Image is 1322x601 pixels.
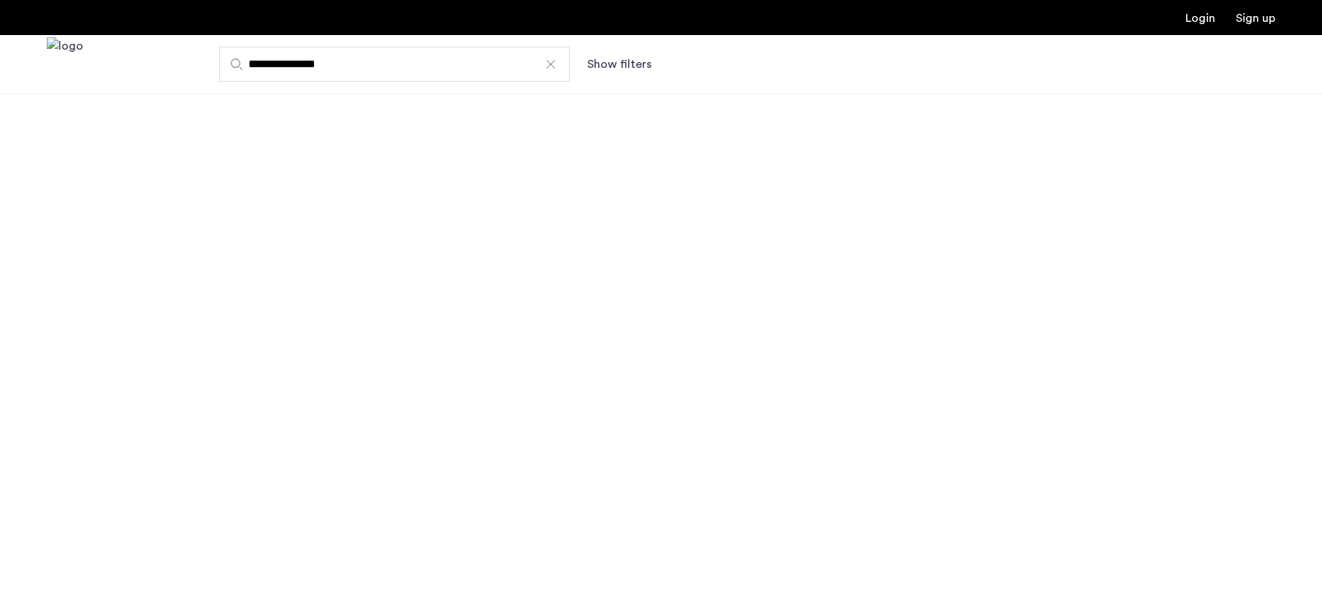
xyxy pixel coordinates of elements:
[219,47,570,82] input: Apartment Search
[587,55,652,73] button: Show or hide filters
[47,37,83,92] a: Cazamio Logo
[1236,12,1275,24] a: Registration
[1185,12,1215,24] a: Login
[47,37,83,92] img: logo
